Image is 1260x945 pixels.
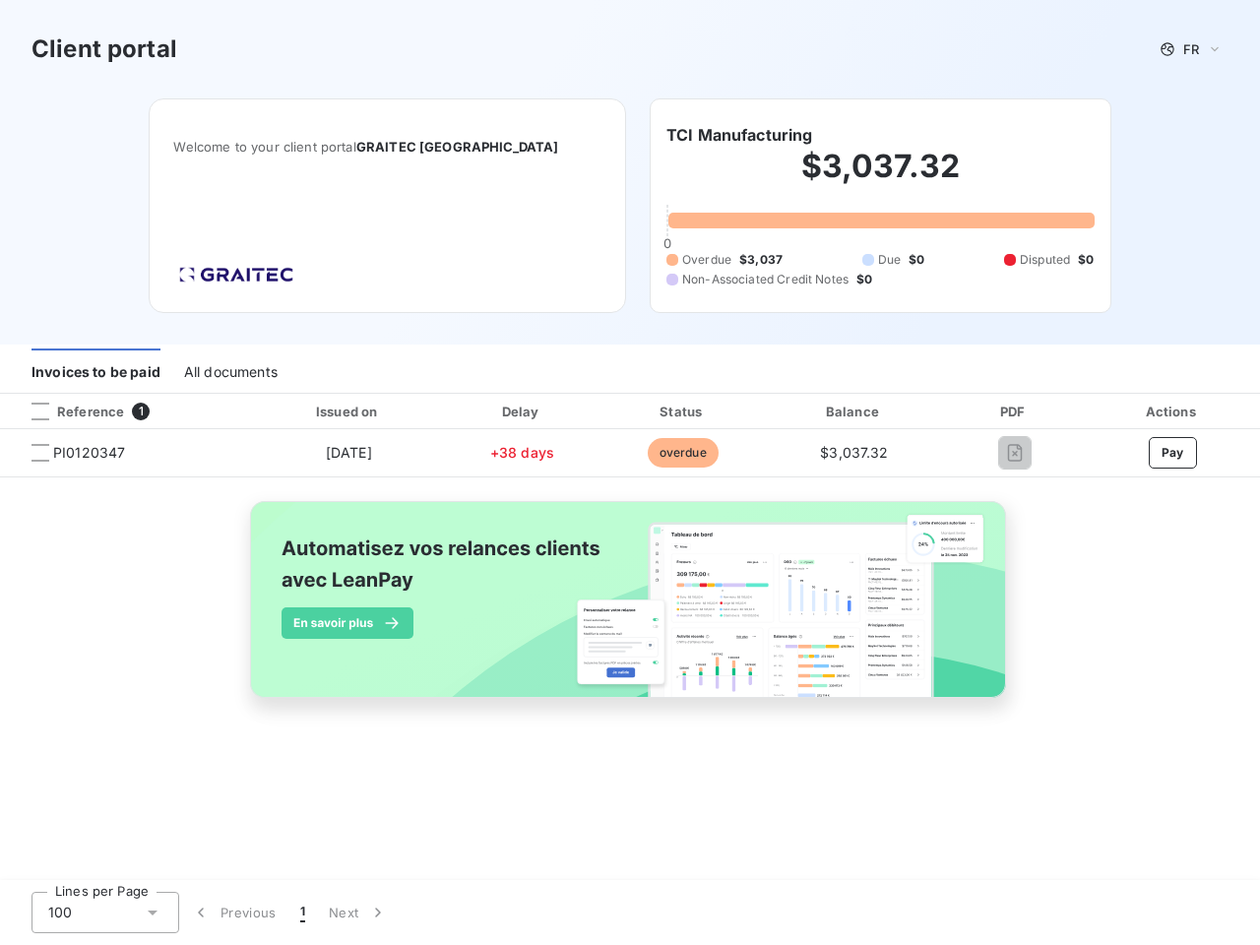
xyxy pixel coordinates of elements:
span: Disputed [1020,251,1070,269]
span: $3,037 [739,251,783,269]
div: Invoices to be paid [31,352,160,394]
span: 1 [132,403,150,420]
div: Delay [447,402,597,421]
span: overdue [648,438,719,468]
h6: TCI Manufacturing [666,123,813,147]
span: PI0120347 [53,443,125,463]
span: GRAITEC [GEOGRAPHIC_DATA] [356,139,559,155]
div: Status [604,402,761,421]
button: Previous [179,892,288,933]
span: $0 [1078,251,1094,269]
div: Reference [16,403,124,420]
span: +38 days [490,444,554,461]
span: $0 [909,251,924,269]
div: All documents [184,352,278,394]
span: FR [1183,41,1199,57]
button: 1 [288,892,317,933]
span: [DATE] [326,444,372,461]
span: 100 [48,903,72,922]
div: Balance [769,402,939,421]
h2: $3,037.32 [666,147,1095,206]
span: Due [878,251,901,269]
span: 0 [663,235,671,251]
div: Issued on [258,402,439,421]
span: 1 [300,903,305,922]
h3: Client portal [31,31,177,67]
span: Non-Associated Credit Notes [682,271,849,288]
img: banner [232,489,1028,731]
div: Actions [1089,402,1256,421]
button: Pay [1149,437,1197,469]
button: Next [317,892,400,933]
img: Company logo [173,261,299,288]
span: $3,037.32 [820,444,888,461]
span: Welcome to your client portal [173,139,601,155]
span: Overdue [682,251,731,269]
span: $0 [856,271,872,288]
div: PDF [948,402,1082,421]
